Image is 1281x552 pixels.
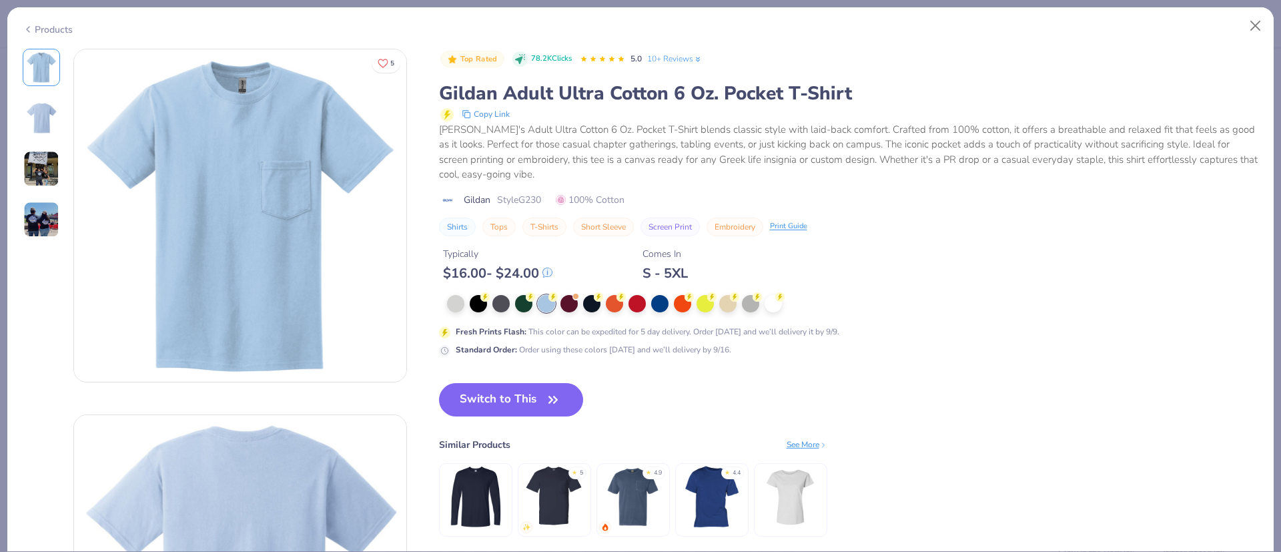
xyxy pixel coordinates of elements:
[497,193,541,207] span: Style G230
[601,523,609,531] img: trending.gif
[456,326,526,337] strong: Fresh Prints Flash :
[522,523,530,531] img: newest.gif
[456,326,839,338] div: This color can be expedited for 5 day delivery. Order [DATE] and we’ll delivery it by 9/9.
[770,221,807,232] div: Print Guide
[522,465,586,529] img: Gildan Adult 5.5 oz., 50/50 Pocket T-Shirt
[787,439,827,451] div: See More
[23,202,59,238] img: User generated content
[556,193,624,207] span: 100% Cotton
[630,53,642,64] span: 5.0
[464,193,490,207] span: Gildan
[443,265,552,282] div: $ 16.00 - $ 24.00
[601,465,665,529] img: Comfort Colors Adult Heavyweight RS Pocket T-Shirt
[643,265,688,282] div: S - 5XL
[531,53,572,65] span: 78.2K Clicks
[456,344,517,355] strong: Standard Order :
[580,49,625,70] div: 5.0 Stars
[440,51,504,68] button: Badge Button
[372,53,400,73] button: Like
[443,247,552,261] div: Typically
[654,469,662,478] div: 4.9
[640,218,700,236] button: Screen Print
[25,51,57,83] img: Front
[439,218,476,236] button: Shirts
[25,102,57,134] img: Back
[447,54,458,65] img: Top Rated sort
[439,81,1259,106] div: Gildan Adult Ultra Cotton 6 Oz. Pocket T-Shirt
[390,60,394,67] span: 5
[680,465,743,529] img: Champion Champion Adult 6 oz. Short-Sleeve T-Shirt
[572,469,577,474] div: ★
[456,344,731,356] div: Order using these colors [DATE] and we’ll delivery by 9/16.
[439,438,510,452] div: Similar Products
[482,218,516,236] button: Tops
[439,383,584,417] button: Switch to This
[1243,13,1268,39] button: Close
[522,218,566,236] button: T-Shirts
[444,465,507,529] img: Gildan Adult Softstyle® 4.5 Oz. Long-Sleeve T-Shirt
[733,469,741,478] div: 4.4
[74,49,406,382] img: Front
[460,55,498,63] span: Top Rated
[458,106,514,122] button: copy to clipboard
[23,23,73,37] div: Products
[759,465,822,529] img: LAT Ladies' Fine Jersey T-Shirt
[643,247,688,261] div: Comes In
[580,469,583,478] div: 5
[23,151,59,187] img: User generated content
[647,53,703,65] a: 10+ Reviews
[725,469,730,474] div: ★
[439,195,457,206] img: brand logo
[646,469,651,474] div: ★
[439,122,1259,182] div: [PERSON_NAME]'s Adult Ultra Cotton 6 Oz. Pocket T-Shirt blends classic style with laid-back comfo...
[573,218,634,236] button: Short Sleeve
[707,218,763,236] button: Embroidery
